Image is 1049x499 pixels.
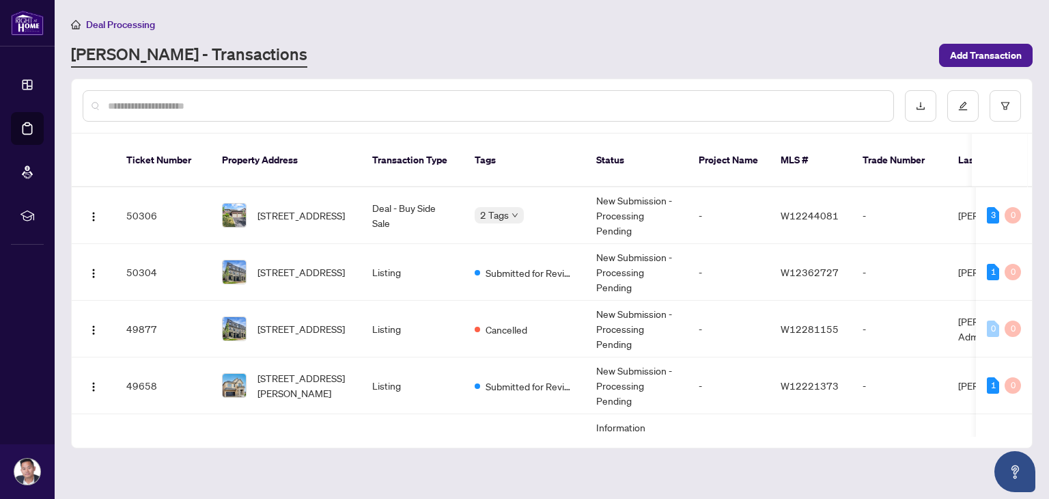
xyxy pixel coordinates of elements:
[257,265,345,280] span: [STREET_ADDRESS]
[486,379,574,394] span: Submitted for Review
[115,301,211,358] td: 49877
[585,187,688,244] td: New Submission - Processing Pending
[88,381,99,392] img: Logo
[781,379,839,392] span: W12221373
[781,209,839,221] span: W12244081
[223,260,246,284] img: thumbnail-img
[83,375,104,396] button: Logo
[361,187,464,244] td: Deal - Buy Side Sale
[11,10,44,36] img: logo
[88,211,99,222] img: Logo
[361,134,464,187] th: Transaction Type
[585,414,688,486] td: Information Updated - Processing Pending
[83,204,104,226] button: Logo
[115,414,211,486] td: 49208
[852,244,947,301] td: -
[950,44,1022,66] span: Add Transaction
[14,459,40,485] img: Profile Icon
[115,244,211,301] td: 50304
[939,44,1033,67] button: Add Transaction
[486,265,574,280] span: Submitted for Review
[88,268,99,279] img: Logo
[916,101,925,111] span: download
[257,321,345,336] span: [STREET_ADDRESS]
[257,370,350,401] span: [STREET_ADDRESS][PERSON_NAME]
[88,325,99,336] img: Logo
[1005,321,1021,337] div: 0
[688,244,770,301] td: -
[512,212,518,219] span: down
[223,374,246,397] img: thumbnail-img
[223,204,246,227] img: thumbnail-img
[987,207,999,224] div: 3
[688,187,770,244] td: -
[852,187,947,244] td: -
[994,451,1035,492] button: Open asap
[987,264,999,280] div: 1
[990,90,1021,122] button: filter
[71,20,81,29] span: home
[361,244,464,301] td: Listing
[958,101,968,111] span: edit
[688,134,770,187] th: Project Name
[115,134,211,187] th: Ticket Number
[86,18,155,31] span: Deal Processing
[1005,377,1021,394] div: 0
[71,43,307,68] a: [PERSON_NAME] - Transactions
[361,414,464,486] td: Deal - Sell Side Sale
[223,317,246,340] img: thumbnail-img
[585,244,688,301] td: New Submission - Processing Pending
[257,208,345,223] span: [STREET_ADDRESS]
[115,187,211,244] td: 50306
[852,134,947,187] th: Trade Number
[257,435,350,465] span: [STREET_ADDRESS][PERSON_NAME]
[211,134,361,187] th: Property Address
[852,301,947,358] td: -
[688,301,770,358] td: -
[770,134,852,187] th: MLS #
[781,266,839,278] span: W12362727
[688,358,770,414] td: -
[688,414,770,486] td: -
[464,134,585,187] th: Tags
[947,90,979,122] button: edit
[852,414,947,486] td: -
[1005,207,1021,224] div: 0
[781,323,839,335] span: W12281155
[361,301,464,358] td: Listing
[585,358,688,414] td: New Submission - Processing Pending
[83,261,104,283] button: Logo
[1005,264,1021,280] div: 0
[852,358,947,414] td: -
[1001,101,1010,111] span: filter
[480,207,509,223] span: 2 Tags
[585,301,688,358] td: New Submission - Processing Pending
[987,321,999,337] div: 0
[115,358,211,414] td: 49658
[361,358,464,414] td: Listing
[486,322,527,337] span: Cancelled
[585,134,688,187] th: Status
[905,90,936,122] button: download
[987,377,999,394] div: 1
[83,318,104,340] button: Logo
